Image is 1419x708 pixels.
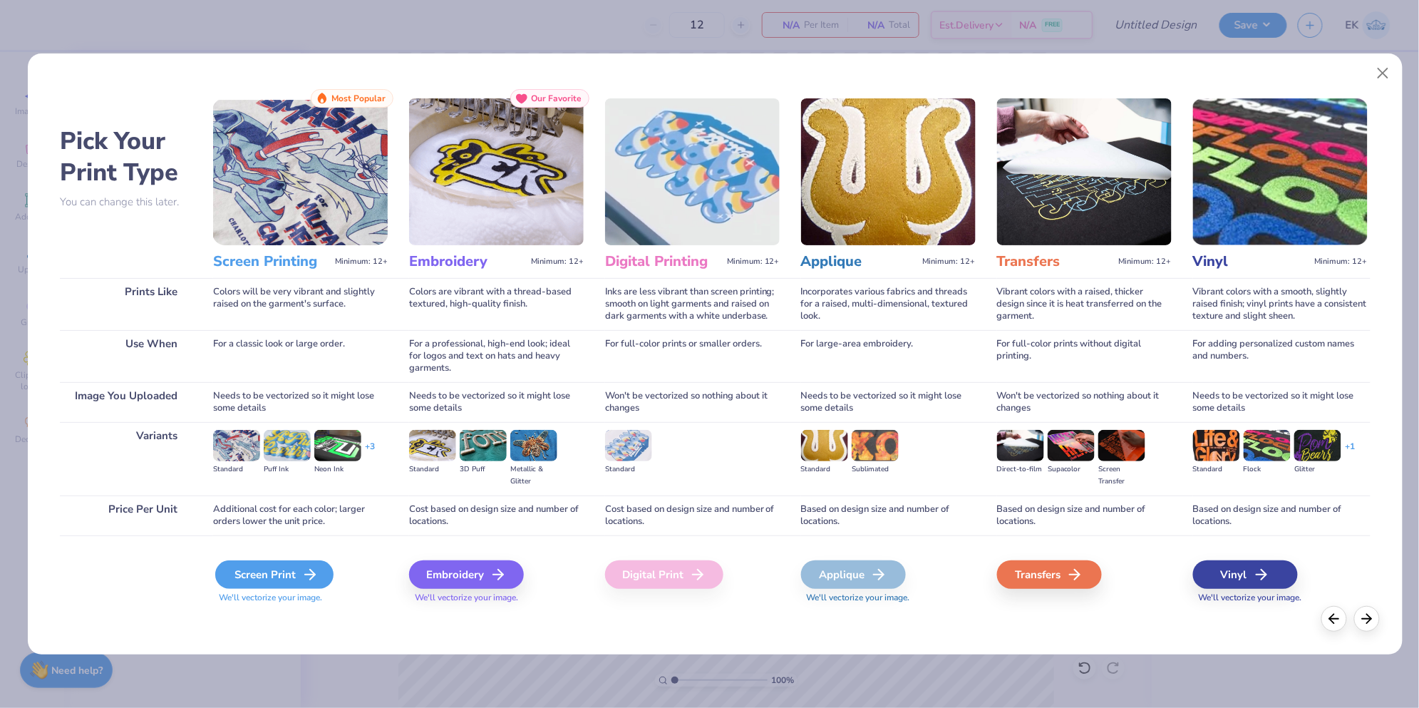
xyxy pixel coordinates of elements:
div: Cost based on design size and number of locations. [409,496,584,535]
img: Metallic & Glitter [510,430,557,461]
div: Sublimated [852,463,899,476]
img: Standard [409,430,456,461]
img: 3D Puff [460,430,507,461]
button: Close [1370,60,1397,87]
h3: Embroidery [409,252,525,271]
div: For adding personalized custom names and numbers. [1193,330,1368,382]
div: Transfers [997,560,1102,589]
img: Screen Transfer [1098,430,1145,461]
div: Cost based on design size and number of locations. [605,496,780,535]
div: Needs to be vectorized so it might lose some details [409,382,584,422]
div: Screen Print [215,560,334,589]
div: Standard [1193,463,1240,476]
img: Standard [801,430,848,461]
div: Based on design size and number of locations. [997,496,1172,535]
h3: Digital Printing [605,252,721,271]
div: For full-color prints or smaller orders. [605,330,780,382]
div: Screen Transfer [1098,463,1145,488]
div: Based on design size and number of locations. [1193,496,1368,535]
div: Needs to be vectorized so it might lose some details [801,382,976,422]
h3: Transfers [997,252,1113,271]
span: We'll vectorize your image. [213,592,388,604]
div: Vibrant colors with a smooth, slightly raised finish; vinyl prints have a consistent texture and ... [1193,278,1368,330]
span: We'll vectorize your image. [801,592,976,604]
span: Minimum: 12+ [1315,257,1368,267]
div: Won't be vectorized so nothing about it changes [997,382,1172,422]
img: Transfers [997,98,1172,245]
img: Digital Printing [605,98,780,245]
div: Prints Like [60,278,192,330]
span: We'll vectorize your image. [1193,592,1368,604]
div: Colors are vibrant with a thread-based textured, high-quality finish. [409,278,584,330]
div: Image You Uploaded [60,382,192,422]
span: We'll vectorize your image. [409,592,584,604]
div: Standard [213,463,260,476]
img: Direct-to-film [997,430,1044,461]
img: Sublimated [852,430,899,461]
div: Incorporates various fabrics and threads for a raised, multi-dimensional, textured look. [801,278,976,330]
span: Most Popular [331,93,386,103]
div: Inks are less vibrant than screen printing; smooth on light garments and raised on dark garments ... [605,278,780,330]
div: Colors will be very vibrant and slightly raised on the garment's surface. [213,278,388,330]
div: Needs to be vectorized so it might lose some details [1193,382,1368,422]
div: For a professional, high-end look; ideal for logos and text on hats and heavy garments. [409,330,584,382]
div: Based on design size and number of locations. [801,496,976,535]
img: Supacolor [1048,430,1095,461]
div: Digital Print [605,560,723,589]
span: Minimum: 12+ [727,257,780,267]
div: Flock [1244,463,1291,476]
img: Applique [801,98,976,245]
div: 3D Puff [460,463,507,476]
div: Variants [60,422,192,496]
img: Glitter [1294,430,1341,461]
span: Minimum: 12+ [923,257,976,267]
img: Standard [1193,430,1240,461]
div: Glitter [1294,463,1341,476]
div: Applique [801,560,906,589]
div: + 1 [1345,441,1355,465]
div: Won't be vectorized so nothing about it changes [605,382,780,422]
div: Embroidery [409,560,524,589]
div: Direct-to-film [997,463,1044,476]
img: Neon Ink [314,430,361,461]
img: Puff Ink [264,430,311,461]
div: For large-area embroidery. [801,330,976,382]
div: Neon Ink [314,463,361,476]
img: Flock [1244,430,1291,461]
div: Supacolor [1048,463,1095,476]
h3: Vinyl [1193,252,1309,271]
div: Standard [605,463,652,476]
img: Embroidery [409,98,584,245]
span: Minimum: 12+ [335,257,388,267]
img: Standard [213,430,260,461]
img: Screen Printing [213,98,388,245]
p: You can change this later. [60,196,192,208]
div: Additional cost for each color; larger orders lower the unit price. [213,496,388,535]
div: + 3 [365,441,375,465]
h3: Screen Printing [213,252,329,271]
div: Vinyl [1193,560,1298,589]
div: Needs to be vectorized so it might lose some details [213,382,388,422]
div: For full-color prints without digital printing. [997,330,1172,382]
div: Standard [801,463,848,476]
div: Vibrant colors with a raised, thicker design since it is heat transferred on the garment. [997,278,1172,330]
img: Vinyl [1193,98,1368,245]
div: Use When [60,330,192,382]
span: Minimum: 12+ [531,257,584,267]
span: Our Favorite [531,93,582,103]
img: Standard [605,430,652,461]
div: Price Per Unit [60,496,192,535]
span: Minimum: 12+ [1119,257,1172,267]
div: For a classic look or large order. [213,330,388,382]
div: Metallic & Glitter [510,463,557,488]
div: Standard [409,463,456,476]
h2: Pick Your Print Type [60,125,192,188]
h3: Applique [801,252,917,271]
div: Puff Ink [264,463,311,476]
